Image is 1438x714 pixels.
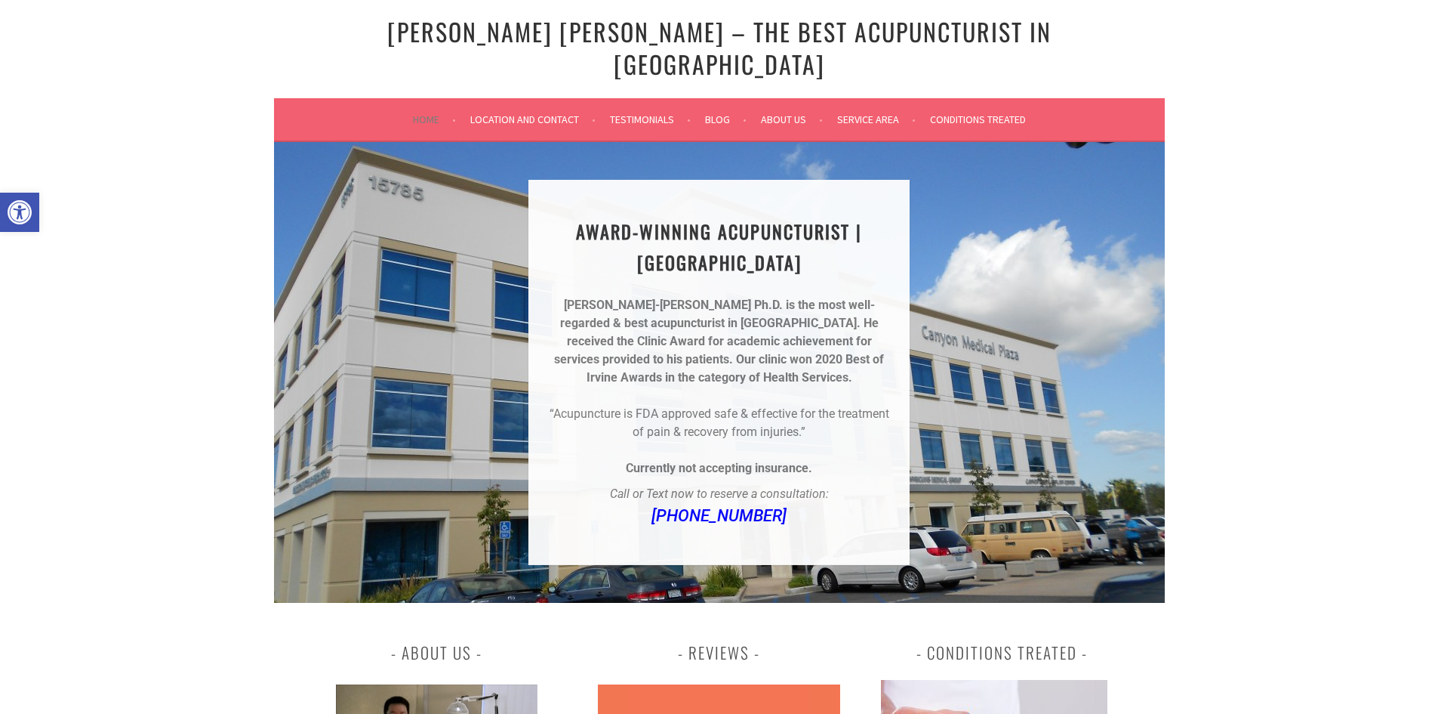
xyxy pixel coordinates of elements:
[316,639,558,666] h3: About Us
[651,506,787,525] a: [PHONE_NUMBER]
[761,110,823,128] a: About Us
[881,639,1123,666] h3: Conditions Treated
[387,14,1052,82] a: [PERSON_NAME] [PERSON_NAME] – The Best Acupuncturist In [GEOGRAPHIC_DATA]
[547,216,891,278] h1: AWARD-WINNING ACUPUNCTURIST | [GEOGRAPHIC_DATA]
[470,110,596,128] a: Location and Contact
[930,110,1026,128] a: Conditions Treated
[610,487,829,501] em: Call or Text now to reserve a consultation:
[837,110,916,128] a: Service Area
[626,461,812,475] strong: Currently not accepting insurance.
[598,639,840,666] h3: Reviews
[547,405,891,441] p: “Acupuncture is FDA approved safe & effective for the treatment of pain & recovery from injuries.”
[610,110,691,128] a: Testimonials
[560,298,875,330] strong: [PERSON_NAME]-[PERSON_NAME] Ph.D. is the most well-regarded & best acupuncturist in [GEOGRAPHIC_D...
[413,110,456,128] a: Home
[705,110,747,128] a: Blog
